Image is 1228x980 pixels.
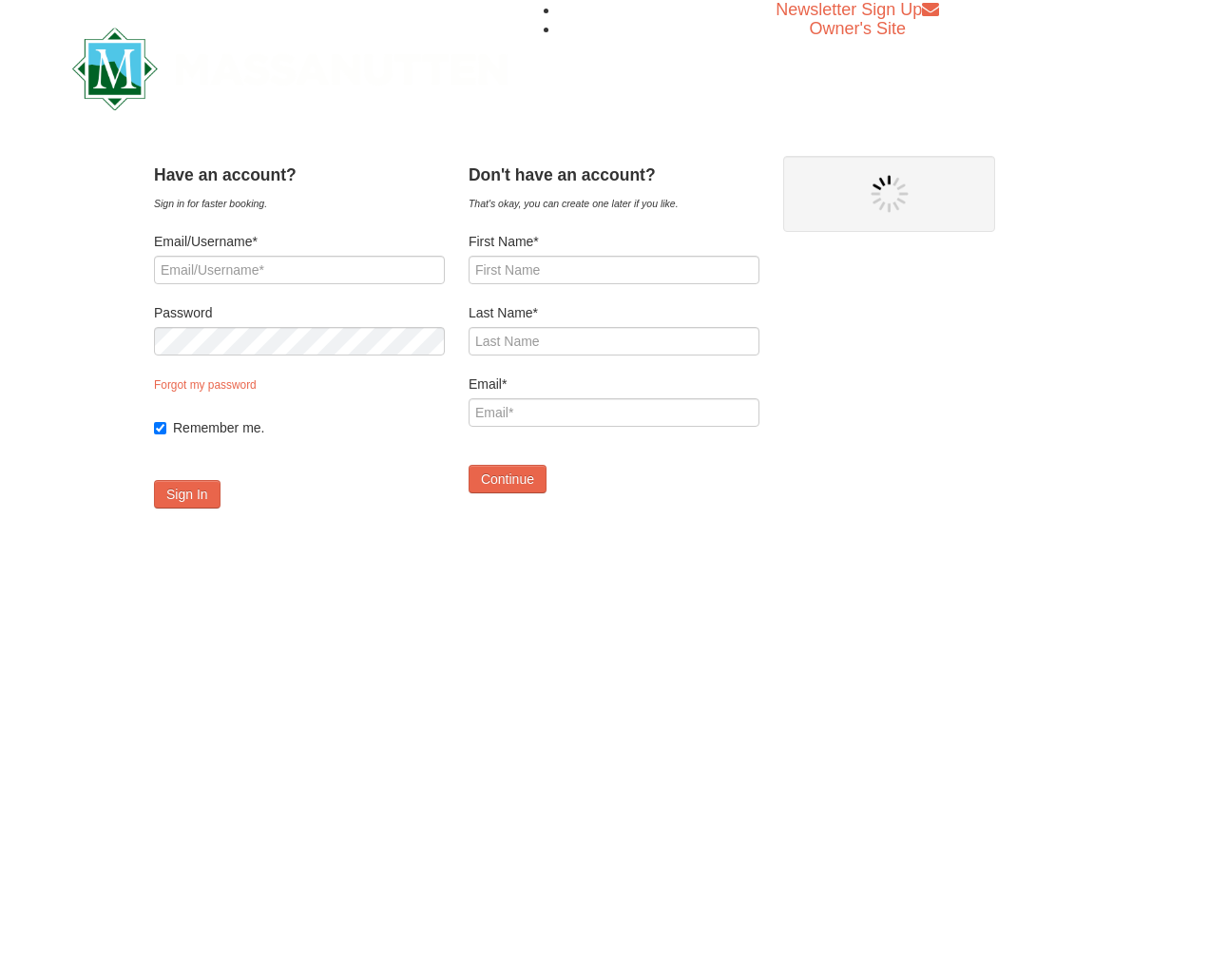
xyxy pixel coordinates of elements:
[173,418,445,437] label: Remember me.
[469,327,759,355] input: Last Name
[154,232,445,251] label: Email/Username*
[154,303,445,322] label: Password
[469,375,759,394] label: Email*
[469,398,759,427] input: Email*
[72,44,508,88] a: Massanutten Resort
[469,165,759,184] h4: Don't have an account?
[469,303,759,322] label: Last Name*
[154,256,445,284] input: Email/Username*
[154,480,221,509] button: Sign In
[154,378,257,392] a: Forgot my password
[72,28,508,110] img: Massanutten Resort Logo
[469,256,759,284] input: First Name
[810,19,906,38] a: Owner's Site
[871,175,909,213] img: wait gif
[469,465,547,493] button: Continue
[154,194,445,213] div: Sign in for faster booking.
[154,165,445,184] h4: Have an account?
[469,232,759,251] label: First Name*
[469,194,759,213] div: That's okay, you can create one later if you like.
